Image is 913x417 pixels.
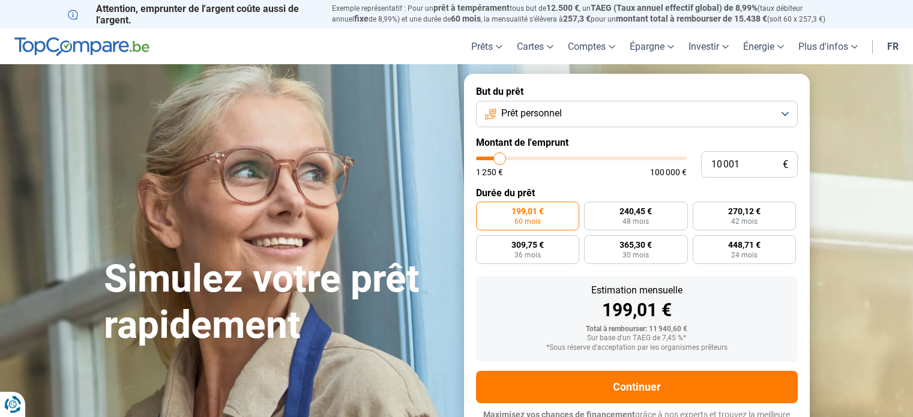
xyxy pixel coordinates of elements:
[622,251,649,259] span: 30 mois
[514,218,541,225] span: 60 mois
[501,107,562,120] span: Prêt personnel
[546,3,579,13] span: 12.500 €
[486,286,788,295] div: Estimation mensuelle
[731,218,758,225] span: 42 mois
[354,14,369,23] span: fixe
[731,251,758,259] span: 24 mois
[728,241,761,249] span: 448,71 €
[332,3,846,25] p: Exemple représentatif : Pour un tous but de , un (taux débiteur annuel de 8,99%) et une durée de ...
[486,334,788,343] div: Sur base d'un TAEG de 7,45 %*
[563,14,591,23] span: 257,3 €
[486,325,788,334] div: Total à rembourser: 11 940,60 €
[622,29,681,64] a: Épargne
[486,301,788,319] div: 199,01 €
[622,218,649,225] span: 48 mois
[616,14,767,23] span: montant total à rembourser de 15.438 €
[476,371,798,403] button: Continuer
[451,14,481,23] span: 60 mois
[476,187,798,199] label: Durée du prêt
[68,3,318,26] p: Attention, emprunter de l'argent coûte aussi de l'argent.
[14,37,149,56] img: TopCompare
[650,168,687,176] span: 100 000 €
[511,241,544,249] span: 309,75 €
[681,29,736,64] a: Investir
[880,29,906,64] a: fr
[591,3,758,13] span: TAEG (Taux annuel effectif global) de 8,99%
[561,29,622,64] a: Comptes
[514,251,541,259] span: 36 mois
[728,207,761,215] span: 270,12 €
[104,256,450,349] h1: Simulez votre prêt rapidement
[619,207,652,215] span: 240,45 €
[476,168,503,176] span: 1 250 €
[476,101,798,127] button: Prêt personnel
[736,29,791,64] a: Énergie
[464,29,510,64] a: Prêts
[510,29,561,64] a: Cartes
[783,160,788,170] span: €
[476,137,798,148] label: Montant de l'emprunt
[619,241,652,249] span: 365,30 €
[486,344,788,352] div: *Sous réserve d'acceptation par les organismes prêteurs
[791,29,865,64] a: Plus d'infos
[433,3,510,13] span: prêt à tempérament
[511,207,544,215] span: 199,01 €
[476,86,798,97] label: But du prêt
